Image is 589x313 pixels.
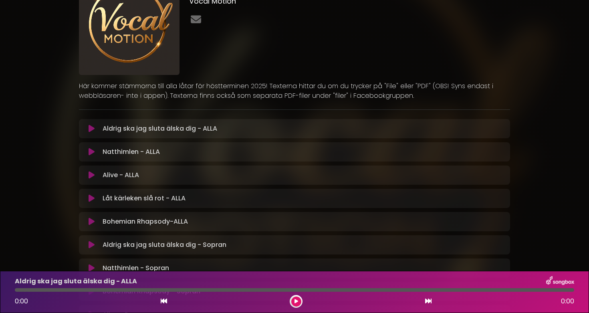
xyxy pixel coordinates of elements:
[546,276,574,287] img: songbox-logo-white.png
[103,194,186,203] p: Låt kärleken slå rot - ALLA
[103,263,169,273] p: Natthimlen - Sopran
[15,297,28,306] span: 0:00
[103,217,188,226] p: Bohemian Rhapsody-ALLA
[103,240,226,250] p: Aldrig ska jag sluta älska dig - Sopran
[15,277,137,286] p: Aldrig ska jag sluta älska dig - ALLA
[103,147,160,157] p: Natthimlen - ALLA
[79,81,510,101] p: Här kommer stämmorna till alla låtar för höstterminen 2025! Texterna hittar du om du trycker på "...
[561,297,574,306] span: 0:00
[103,124,217,133] p: Aldrig ska jag sluta älska dig - ALLA
[103,170,139,180] p: Alive - ALLA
